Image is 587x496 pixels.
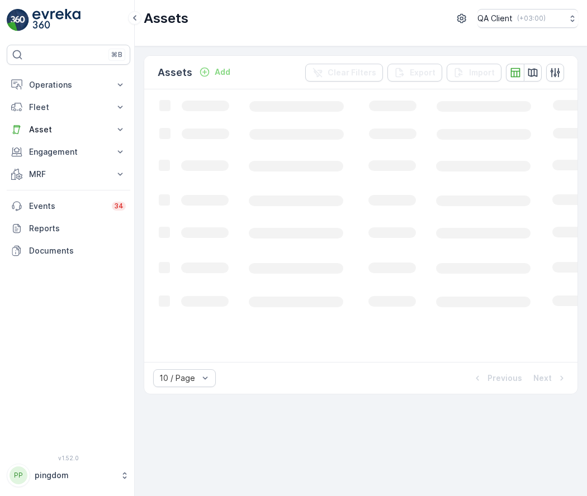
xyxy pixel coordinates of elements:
[7,195,130,217] a: Events34
[29,245,126,256] p: Documents
[144,9,188,27] p: Assets
[7,9,29,31] img: logo
[7,240,130,262] a: Documents
[29,79,108,90] p: Operations
[305,64,383,82] button: Clear Filters
[7,96,130,118] button: Fleet
[7,74,130,96] button: Operations
[7,141,130,163] button: Engagement
[10,466,27,484] div: PP
[532,371,569,385] button: Next
[195,65,235,79] button: Add
[533,373,552,384] p: Next
[328,67,376,78] p: Clear Filters
[158,65,192,80] p: Assets
[517,14,546,23] p: ( +03:00 )
[469,67,495,78] p: Import
[29,146,108,158] p: Engagement
[7,163,130,185] button: MRF
[410,67,435,78] p: Export
[29,223,126,234] p: Reports
[114,202,124,211] p: 34
[215,66,230,78] p: Add
[32,9,81,31] img: logo_light-DOdMpM7g.png
[35,470,115,481] p: pingdom
[29,102,108,113] p: Fleet
[477,9,578,28] button: QA Client(+03:00)
[471,371,523,385] button: Previous
[7,217,130,240] a: Reports
[387,64,442,82] button: Export
[7,464,130,487] button: PPpingdom
[487,373,522,384] p: Previous
[477,13,513,24] p: QA Client
[447,64,501,82] button: Import
[29,124,108,135] p: Asset
[29,169,108,180] p: MRF
[7,118,130,141] button: Asset
[7,455,130,461] span: v 1.52.0
[111,50,122,59] p: ⌘B
[29,201,105,212] p: Events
